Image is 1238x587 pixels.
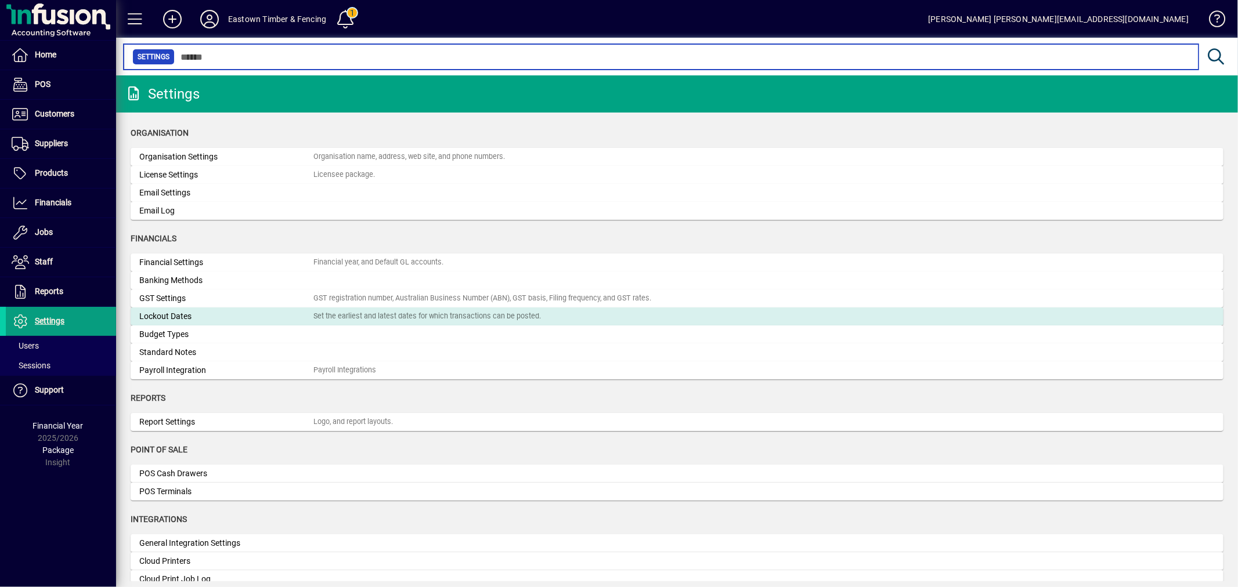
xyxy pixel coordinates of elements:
a: POS Cash Drawers [131,465,1223,483]
a: Standard Notes [131,343,1223,361]
a: POS [6,70,116,99]
a: Suppliers [6,129,116,158]
span: Sessions [12,361,50,370]
a: Support [6,376,116,405]
div: GST registration number, Australian Business Number (ABN), GST basis, Filing frequency, and GST r... [313,293,651,304]
div: Payroll Integration [139,364,313,376]
div: Licensee package. [313,169,375,180]
div: Email Settings [139,187,313,199]
a: Sessions [6,356,116,375]
a: Payroll IntegrationPayroll Integrations [131,361,1223,379]
a: Budget Types [131,325,1223,343]
span: Organisation [131,128,189,137]
a: Report SettingsLogo, and report layouts. [131,413,1223,431]
div: POS Cash Drawers [139,468,313,480]
span: Financials [131,234,176,243]
a: Knowledge Base [1200,2,1223,40]
span: Reports [131,393,165,403]
a: Email Log [131,202,1223,220]
span: Support [35,385,64,394]
a: Organisation SettingsOrganisation name, address, web site, and phone numbers. [131,148,1223,166]
div: License Settings [139,169,313,181]
span: Point of Sale [131,445,187,454]
div: Payroll Integrations [313,365,376,376]
a: Reports [6,277,116,306]
span: Customers [35,109,74,118]
span: POS [35,79,50,89]
a: Staff [6,248,116,277]
div: Report Settings [139,416,313,428]
div: Organisation name, address, web site, and phone numbers. [313,151,505,162]
a: Banking Methods [131,271,1223,289]
span: Integrations [131,514,187,524]
a: POS Terminals [131,483,1223,501]
a: License SettingsLicensee package. [131,166,1223,184]
button: Add [154,9,191,30]
span: Settings [35,316,64,325]
a: Users [6,336,116,356]
div: Cloud Print Job Log [139,573,313,585]
div: Financial Settings [139,256,313,269]
span: Products [35,168,68,177]
a: GST SettingsGST registration number, Australian Business Number (ABN), GST basis, Filing frequenc... [131,289,1223,307]
div: POS Terminals [139,485,313,498]
button: Profile [191,9,228,30]
a: Financials [6,189,116,218]
div: Cloud Printers [139,555,313,567]
a: Lockout DatesSet the earliest and latest dates for which transactions can be posted. [131,307,1223,325]
a: General Integration Settings [131,534,1223,552]
div: Email Log [139,205,313,217]
a: Jobs [6,218,116,247]
a: Cloud Printers [131,552,1223,570]
span: Jobs [35,227,53,237]
div: Logo, and report layouts. [313,416,393,427]
a: Email Settings [131,184,1223,202]
a: Products [6,159,116,188]
div: Organisation Settings [139,151,313,163]
a: Financial SettingsFinancial year, and Default GL accounts. [131,253,1223,271]
div: Set the earliest and latest dates for which transactions can be posted. [313,311,541,322]
span: Suppliers [35,139,68,148]
a: Customers [6,100,116,129]
div: Financial year, and Default GL accounts. [313,257,443,268]
div: Standard Notes [139,346,313,358]
div: Budget Types [139,328,313,340]
div: Eastown Timber & Fencing [228,10,326,28]
span: Staff [35,257,53,266]
div: Lockout Dates [139,310,313,323]
div: [PERSON_NAME] [PERSON_NAME][EMAIL_ADDRESS][DOMAIN_NAME] [928,10,1189,28]
div: GST Settings [139,292,313,305]
span: Package [42,445,74,455]
div: General Integration Settings [139,537,313,549]
span: Financial Year [33,421,84,430]
span: Home [35,50,56,59]
a: Home [6,41,116,70]
span: Financials [35,198,71,207]
div: Banking Methods [139,274,313,287]
span: Reports [35,287,63,296]
span: Settings [138,51,169,63]
span: Users [12,341,39,350]
div: Settings [125,85,200,103]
